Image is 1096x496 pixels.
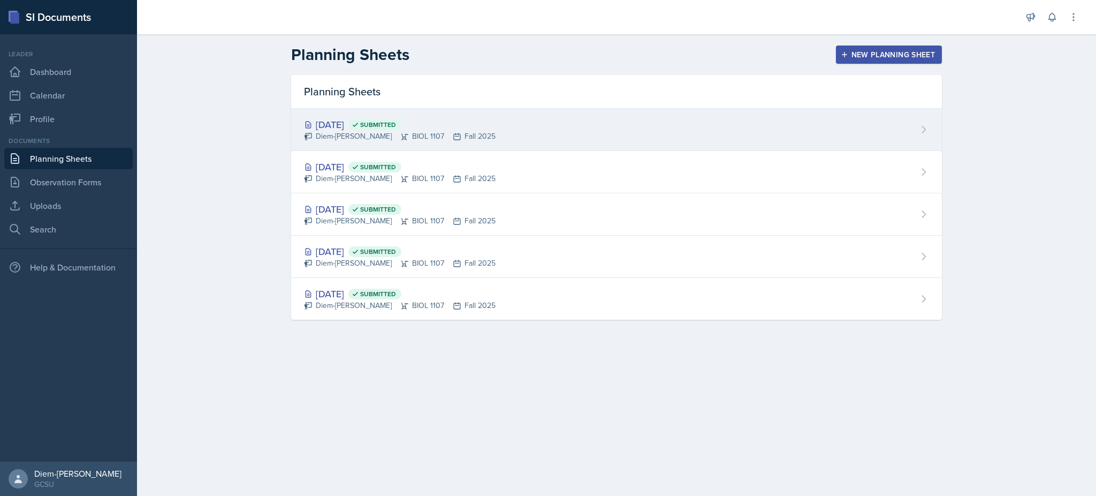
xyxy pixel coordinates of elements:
span: Submitted [360,205,396,214]
div: Help & Documentation [4,257,133,278]
span: Submitted [360,247,396,256]
span: Submitted [360,290,396,298]
div: [DATE] [304,244,496,259]
div: [DATE] [304,160,496,174]
div: GCSU [34,479,121,490]
div: Diem-[PERSON_NAME] [34,468,121,479]
a: [DATE] Submitted Diem-[PERSON_NAME]BIOL 1107Fall 2025 [291,193,942,236]
a: Profile [4,108,133,130]
span: Submitted [360,121,396,129]
div: Documents [4,136,133,146]
div: Diem-[PERSON_NAME] BIOL 1107 Fall 2025 [304,258,496,269]
div: Leader [4,49,133,59]
div: [DATE] [304,202,496,216]
div: Planning Sheets [291,75,942,109]
a: [DATE] Submitted Diem-[PERSON_NAME]BIOL 1107Fall 2025 [291,278,942,320]
button: New Planning Sheet [836,46,942,64]
a: [DATE] Submitted Diem-[PERSON_NAME]BIOL 1107Fall 2025 [291,109,942,151]
a: Observation Forms [4,171,133,193]
span: Submitted [360,163,396,171]
a: Calendar [4,85,133,106]
div: Diem-[PERSON_NAME] BIOL 1107 Fall 2025 [304,300,496,311]
a: [DATE] Submitted Diem-[PERSON_NAME]BIOL 1107Fall 2025 [291,236,942,278]
h2: Planning Sheets [291,45,409,64]
a: [DATE] Submitted Diem-[PERSON_NAME]BIOL 1107Fall 2025 [291,151,942,193]
div: [DATE] [304,117,496,132]
div: Diem-[PERSON_NAME] BIOL 1107 Fall 2025 [304,215,496,227]
div: [DATE] [304,287,496,301]
a: Planning Sheets [4,148,133,169]
div: Diem-[PERSON_NAME] BIOL 1107 Fall 2025 [304,131,496,142]
a: Uploads [4,195,133,216]
a: Dashboard [4,61,133,82]
div: Diem-[PERSON_NAME] BIOL 1107 Fall 2025 [304,173,496,184]
div: New Planning Sheet [843,50,935,59]
a: Search [4,219,133,240]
